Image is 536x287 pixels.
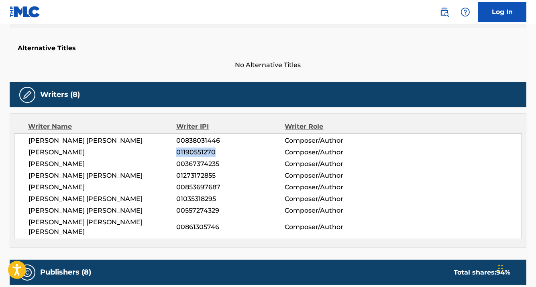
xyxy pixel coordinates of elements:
span: [PERSON_NAME] [PERSON_NAME] [29,206,176,215]
span: 01190551270 [176,148,285,157]
span: Composer/Author [285,159,384,169]
span: 00861305746 [176,222,285,232]
span: Composer/Author [285,194,384,204]
span: [PERSON_NAME] [PERSON_NAME] [29,171,176,180]
span: 01273172855 [176,171,285,180]
span: Composer/Author [285,148,384,157]
a: Public Search [436,4,452,20]
span: 00853697687 [176,182,285,192]
span: [PERSON_NAME] [29,182,176,192]
span: [PERSON_NAME] [PERSON_NAME] [29,194,176,204]
span: No Alternative Titles [10,60,526,70]
span: Composer/Author [285,171,384,180]
h5: Writers (8) [40,90,80,99]
a: Log In [478,2,526,22]
div: Writer Role [285,122,384,131]
span: Composer/Author [285,182,384,192]
img: search [440,7,449,17]
span: Composer/Author [285,136,384,146]
span: 01035318295 [176,194,285,204]
div: Drag [498,256,503,281]
span: 00838031446 [176,136,285,146]
span: [PERSON_NAME] [PERSON_NAME] [29,136,176,146]
span: Composer/Author [285,206,384,215]
h5: Publishers (8) [40,268,91,277]
iframe: Chat Widget [496,248,536,287]
div: Writer Name [28,122,176,131]
div: Help [457,4,473,20]
span: [PERSON_NAME] [29,159,176,169]
img: Writers [22,90,32,100]
span: [PERSON_NAME] [PERSON_NAME] [PERSON_NAME] [29,217,176,237]
h5: Alternative Titles [18,44,518,52]
img: help [461,7,470,17]
div: Writer IPI [176,122,285,131]
span: 00367374235 [176,159,285,169]
img: Publishers [22,268,32,277]
img: MLC Logo [10,6,41,18]
div: Total shares: [454,268,510,277]
span: Composer/Author [285,222,384,232]
span: 00557274329 [176,206,285,215]
span: [PERSON_NAME] [29,148,176,157]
